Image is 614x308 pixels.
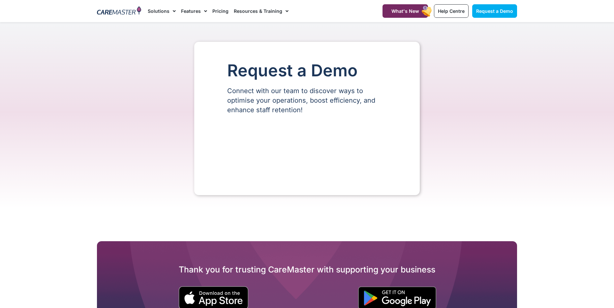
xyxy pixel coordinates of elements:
[97,6,141,16] img: CareMaster Logo
[97,264,517,275] h2: Thank you for trusting CareMaster with supporting your business
[227,86,387,115] p: Connect with our team to discover ways to optimise your operations, boost efficiency, and enhance...
[434,4,469,18] a: Help Centre
[438,8,465,14] span: Help Centre
[383,4,428,18] a: What's New
[472,4,517,18] a: Request a Demo
[391,8,419,14] span: What's New
[476,8,513,14] span: Request a Demo
[227,62,387,80] h1: Request a Demo
[227,126,387,175] iframe: Form 0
